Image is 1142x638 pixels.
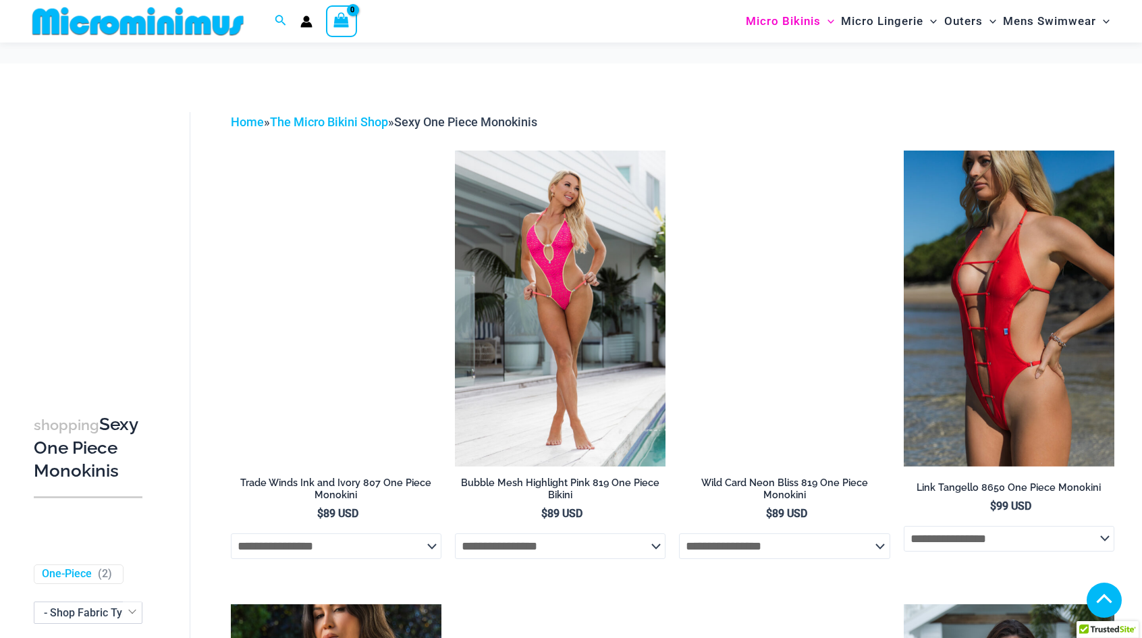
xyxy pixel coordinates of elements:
span: Menu Toggle [923,4,937,38]
a: Account icon link [300,16,312,28]
a: Bubble Mesh Highlight Pink 819 One Piece Bikini [455,477,665,507]
span: $ [766,507,772,520]
a: Micro BikinisMenu ToggleMenu Toggle [742,4,838,38]
img: Wild Card Neon Bliss 819 One Piece 04 [679,151,890,467]
span: Micro Lingerie [841,4,923,38]
img: MM SHOP LOGO FLAT [27,6,249,36]
a: Bubble Mesh Highlight Pink 819 One Piece 01Bubble Mesh Highlight Pink 819 One Piece 03Bubble Mesh... [455,151,665,467]
h2: Wild Card Neon Bliss 819 One Piece Monokini [679,477,890,502]
h2: Bubble Mesh Highlight Pink 819 One Piece Bikini [455,477,665,502]
a: Micro LingerieMenu ToggleMenu Toggle [838,4,940,38]
span: $ [541,507,547,520]
span: $ [990,500,996,512]
a: Search icon link [275,13,287,30]
a: Link Tangello 8650 One Piece Monokini 11Link Tangello 8650 One Piece Monokini 12Link Tangello 865... [904,151,1114,467]
a: Tradewinds Ink and Ivory 807 One Piece 03Tradewinds Ink and Ivory 807 One Piece 04Tradewinds Ink ... [231,151,441,467]
h3: Sexy One Piece Monokinis [34,413,142,482]
img: Link Tangello 8650 One Piece Monokini 11 [904,151,1114,467]
span: - Shop Fabric Type [34,602,142,624]
a: View Shopping Cart, empty [326,5,357,36]
bdi: 89 USD [541,507,582,520]
span: ( ) [98,567,112,581]
a: OutersMenu ToggleMenu Toggle [941,4,1000,38]
a: Mens SwimwearMenu ToggleMenu Toggle [1000,4,1113,38]
h2: Link Tangello 8650 One Piece Monokini [904,481,1114,494]
span: Menu Toggle [821,4,834,38]
span: Mens Swimwear [1003,4,1096,38]
span: Menu Toggle [983,4,996,38]
span: Micro Bikinis [746,4,821,38]
nav: Site Navigation [740,2,1115,41]
span: » » [231,115,537,129]
span: $ [317,507,323,520]
a: Trade Winds Ink and Ivory 807 One Piece Monokini [231,477,441,507]
img: Bubble Mesh Highlight Pink 819 One Piece 01 [455,151,665,467]
span: shopping [34,417,99,433]
span: - Shop Fabric Type [34,602,142,623]
bdi: 89 USD [317,507,358,520]
h2: Trade Winds Ink and Ivory 807 One Piece Monokini [231,477,441,502]
span: Menu Toggle [1096,4,1110,38]
span: Outers [944,4,983,38]
a: Wild Card Neon Bliss 819 One Piece Monokini [679,477,890,507]
span: Sexy One Piece Monokinis [394,115,537,129]
a: Home [231,115,264,129]
bdi: 89 USD [766,507,807,520]
a: The Micro Bikini Shop [270,115,388,129]
a: One-Piece [42,567,92,581]
span: 2 [102,567,108,580]
bdi: 99 USD [990,500,1031,512]
a: Wild Card Neon Bliss 819 One Piece 04Wild Card Neon Bliss 819 One Piece 05Wild Card Neon Bliss 81... [679,151,890,467]
span: - Shop Fabric Type [44,606,134,619]
img: Tradewinds Ink and Ivory 807 One Piece 03 [231,151,441,467]
iframe: TrustedSite Certified [34,101,155,371]
a: Link Tangello 8650 One Piece Monokini [904,481,1114,499]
